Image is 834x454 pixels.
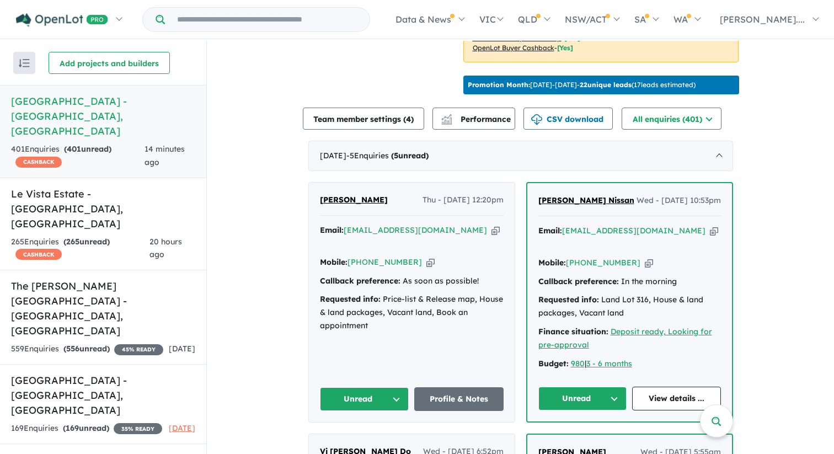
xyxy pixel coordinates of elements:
[394,151,398,161] span: 5
[11,422,162,435] div: 169 Enquir ies
[347,257,422,267] a: [PHONE_NUMBER]
[538,295,599,305] strong: Requested info:
[538,387,627,410] button: Unread
[63,237,110,247] strong: ( unread)
[145,144,185,167] span: 14 minutes ago
[167,8,367,31] input: Try estate name, suburb, builder or developer
[66,237,79,247] span: 265
[491,225,500,236] button: Copy
[320,387,409,411] button: Unread
[303,108,424,130] button: Team member settings (4)
[443,114,511,124] span: Performance
[538,194,634,207] a: [PERSON_NAME] Nissan
[473,34,562,42] u: Automated buyer follow-up
[538,195,634,205] span: [PERSON_NAME] Nissan
[538,327,608,337] strong: Finance situation:
[632,387,721,410] a: View details ...
[564,34,580,42] span: [Yes]
[114,344,163,355] span: 45 % READY
[320,225,344,235] strong: Email:
[66,344,79,354] span: 556
[414,387,504,411] a: Profile & Notes
[11,373,195,418] h5: [GEOGRAPHIC_DATA] - [GEOGRAPHIC_DATA] , [GEOGRAPHIC_DATA]
[538,276,619,286] strong: Callback preference:
[523,108,613,130] button: CSV download
[149,237,182,260] span: 20 hours ago
[622,108,721,130] button: All enquiries (401)
[320,275,504,288] div: As soon as possible!
[114,423,162,434] span: 35 % READY
[11,186,195,231] h5: Le Vista Estate - [GEOGRAPHIC_DATA] , [GEOGRAPHIC_DATA]
[531,114,542,125] img: download icon
[557,44,573,52] span: [Yes]
[441,114,451,120] img: line-chart.svg
[308,141,733,172] div: [DATE]
[15,157,62,168] span: CASHBACK
[580,81,632,89] b: 22 unique leads
[720,14,805,25] span: [PERSON_NAME]....
[64,144,111,154] strong: ( unread)
[63,344,110,354] strong: ( unread)
[320,194,388,207] a: [PERSON_NAME]
[66,423,79,433] span: 169
[468,81,530,89] b: Promotion Month:
[406,114,411,124] span: 4
[346,151,429,161] span: - 5 Enquir ies
[538,226,562,236] strong: Email:
[320,293,504,332] div: Price-list & Release map, House & land packages, Vacant land, Book an appointment
[320,257,347,267] strong: Mobile:
[391,151,429,161] strong: ( unread)
[423,194,504,207] span: Thu - [DATE] 12:20pm
[441,117,452,125] img: bar-chart.svg
[169,344,195,354] span: [DATE]
[566,258,640,268] a: [PHONE_NUMBER]
[473,44,554,52] u: OpenLot Buyer Cashback
[710,225,718,237] button: Copy
[538,327,712,350] a: Deposit ready, Looking for pre-approval
[468,80,696,90] p: [DATE] - [DATE] - ( 17 leads estimated)
[538,293,721,320] div: Land Lot 316, House & land packages, Vacant land
[637,194,721,207] span: Wed - [DATE] 10:53pm
[432,108,515,130] button: Performance
[538,359,569,368] strong: Budget:
[586,359,632,368] a: 3 - 6 months
[16,13,108,27] img: Openlot PRO Logo White
[11,143,145,169] div: 401 Enquir ies
[169,423,195,433] span: [DATE]
[11,343,163,356] div: 559 Enquir ies
[49,52,170,74] button: Add projects and builders
[320,294,381,304] strong: Requested info:
[538,357,721,371] div: |
[538,275,721,289] div: In the morning
[67,144,81,154] span: 401
[15,249,62,260] span: CASHBACK
[19,59,30,67] img: sort.svg
[320,195,388,205] span: [PERSON_NAME]
[538,258,566,268] strong: Mobile:
[571,359,585,368] a: 980
[645,257,653,269] button: Copy
[344,225,487,235] a: [EMAIL_ADDRESS][DOMAIN_NAME]
[562,226,705,236] a: [EMAIL_ADDRESS][DOMAIN_NAME]
[63,423,109,433] strong: ( unread)
[11,94,195,138] h5: [GEOGRAPHIC_DATA] - [GEOGRAPHIC_DATA] , [GEOGRAPHIC_DATA]
[320,276,400,286] strong: Callback preference:
[426,257,435,268] button: Copy
[11,279,195,338] h5: The [PERSON_NAME][GEOGRAPHIC_DATA] - [GEOGRAPHIC_DATA] , [GEOGRAPHIC_DATA]
[11,236,149,262] div: 265 Enquir ies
